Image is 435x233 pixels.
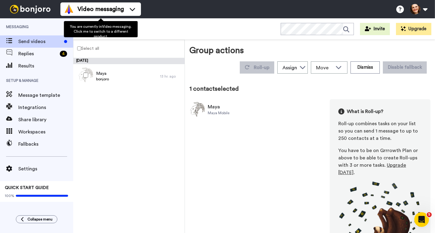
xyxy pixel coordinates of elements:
[414,212,429,227] iframe: Intercom live chat
[189,44,244,59] div: Group actions
[254,65,269,70] span: Roll-up
[160,74,182,79] div: 13 hr. ago
[338,147,422,176] div: You have to be on Grrrowth Plan or above to be able to create Roll-ups with 3 or more tasks. .
[208,111,229,115] div: Maya Mobile
[18,50,57,57] span: Replies
[18,128,73,136] span: Workspaces
[18,62,73,70] span: Results
[96,71,109,77] span: Maya
[351,61,380,74] button: Dismiss
[240,61,274,74] button: Roll-up
[18,165,73,173] span: Settings
[77,5,124,13] span: Video messaging
[338,120,422,142] div: Roll-up combines tasks on your list so you can send 1 message to up to 250 contacts at a time.
[208,103,229,111] div: Maya
[189,85,430,93] div: 1 contact selected
[189,102,205,117] img: Image of Maya
[74,45,99,52] label: Select all
[64,4,74,14] img: vm-color.svg
[360,23,390,35] button: Invite
[96,77,109,82] span: bonjoro
[18,140,73,148] span: Fallbacks
[60,51,67,57] div: 4
[5,186,49,190] span: QUICK START GUIDE
[427,212,432,217] span: 5
[18,92,73,99] span: Message template
[383,61,427,74] button: Disable fallback
[73,58,185,64] div: [DATE]
[282,64,297,71] div: Assign
[70,25,131,38] span: You are currently in Video messaging . Click me to switch to a different product.
[18,116,73,123] span: Share library
[316,64,333,71] span: Move
[18,104,73,111] span: Integrations
[396,23,431,35] button: Upgrade
[27,217,52,222] span: Collapse menu
[7,5,53,13] img: bj-logo-header-white.svg
[16,215,57,223] button: Collapse menu
[347,108,383,115] span: What is Roll-up?
[18,38,62,45] span: Send videos
[5,193,14,198] span: 100%
[77,46,81,50] input: Select all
